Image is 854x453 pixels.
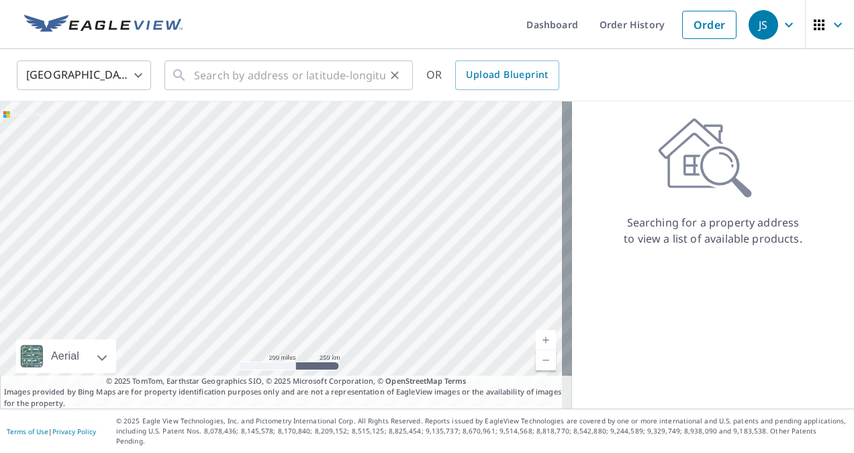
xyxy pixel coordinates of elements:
a: Privacy Policy [52,427,96,436]
a: Terms of Use [7,427,48,436]
a: Upload Blueprint [455,60,559,90]
a: OpenStreetMap [385,376,442,386]
div: OR [426,60,559,90]
input: Search by address or latitude-longitude [194,56,385,94]
p: | [7,427,96,436]
div: Aerial [16,339,116,373]
span: © 2025 TomTom, Earthstar Geographics SIO, © 2025 Microsoft Corporation, © [106,376,467,387]
button: Clear [385,66,404,85]
a: Current Level 5, Zoom In [536,330,556,350]
a: Current Level 5, Zoom Out [536,350,556,370]
div: JS [749,10,778,40]
span: Upload Blueprint [466,67,548,83]
div: Aerial [47,339,83,373]
img: EV Logo [24,15,183,35]
a: Terms [444,376,467,386]
a: Order [682,11,737,39]
p: © 2025 Eagle View Technologies, Inc. and Pictometry International Corp. All Rights Reserved. Repo... [116,416,847,446]
p: Searching for a property address to view a list of available products. [623,214,803,247]
div: [GEOGRAPHIC_DATA] [17,56,151,94]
